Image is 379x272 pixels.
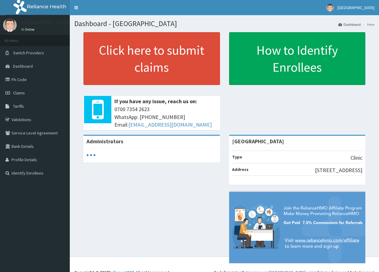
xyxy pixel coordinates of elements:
b: Type [232,154,242,160]
span: Claims [13,90,25,96]
h1: Dashboard - [GEOGRAPHIC_DATA] [74,20,374,28]
svg: audio-loading [86,151,96,160]
span: 0700 7354 2623 WhatsApp: [PHONE_NUMBER] Email: [114,105,217,129]
a: Dashboard [338,22,361,27]
span: Switch Providers [13,50,44,56]
a: Click here to submit claims [83,32,220,85]
b: Address [232,167,249,172]
span: [GEOGRAPHIC_DATA] [337,5,374,10]
p: [STREET_ADDRESS] [315,166,362,174]
li: Here [361,22,374,27]
strong: [GEOGRAPHIC_DATA] [232,138,284,145]
p: [GEOGRAPHIC_DATA] [21,20,71,25]
span: Dashboard [13,63,33,69]
b: Administrators [86,138,123,145]
span: Tariffs [13,104,24,109]
p: Clinic [350,154,362,162]
b: If you have any issue, reach us on: [114,98,197,105]
img: provider-team-banner.png [229,192,366,263]
img: User Image [326,4,334,12]
a: How to Identify Enrollees [229,32,366,85]
a: Online [21,27,36,32]
img: User Image [3,18,17,32]
a: [EMAIL_ADDRESS][DOMAIN_NAME] [128,121,212,128]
